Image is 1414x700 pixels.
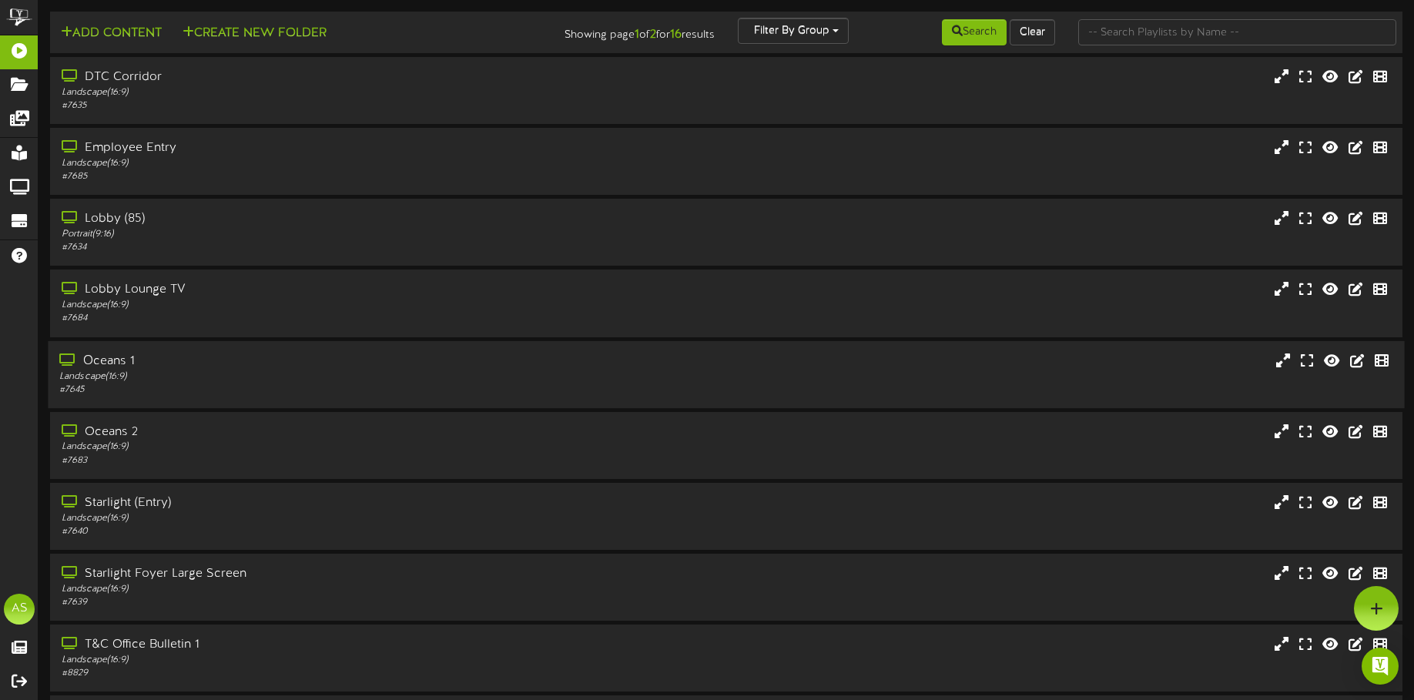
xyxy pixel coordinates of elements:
[62,454,602,467] div: # 7683
[62,210,602,228] div: Lobby (85)
[56,24,166,43] button: Add Content
[1362,648,1399,685] div: Open Intercom Messenger
[178,24,331,43] button: Create New Folder
[499,18,726,44] div: Showing page of for results
[59,352,601,370] div: Oceans 1
[62,636,602,654] div: T&C Office Bulletin 1
[62,228,602,241] div: Portrait ( 9:16 )
[738,18,849,44] button: Filter By Group
[650,28,656,42] strong: 2
[59,383,601,397] div: # 7645
[62,241,602,254] div: # 7634
[62,157,602,170] div: Landscape ( 16:9 )
[4,594,35,625] div: AS
[62,565,602,583] div: Starlight Foyer Large Screen
[62,424,602,441] div: Oceans 2
[635,28,639,42] strong: 1
[62,494,602,512] div: Starlight (Entry)
[62,440,602,454] div: Landscape ( 16:9 )
[942,19,1007,45] button: Search
[62,525,602,538] div: # 7640
[62,99,602,112] div: # 7635
[1010,19,1055,45] button: Clear
[62,596,602,609] div: # 7639
[62,86,602,99] div: Landscape ( 16:9 )
[59,370,601,383] div: Landscape ( 16:9 )
[62,69,602,86] div: DTC Corridor
[62,667,602,680] div: # 8829
[1078,19,1396,45] input: -- Search Playlists by Name --
[670,28,682,42] strong: 16
[62,654,602,667] div: Landscape ( 16:9 )
[62,281,602,299] div: Lobby Lounge TV
[62,139,602,157] div: Employee Entry
[62,583,602,596] div: Landscape ( 16:9 )
[62,299,602,312] div: Landscape ( 16:9 )
[62,312,602,325] div: # 7684
[62,512,602,525] div: Landscape ( 16:9 )
[62,170,602,183] div: # 7685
